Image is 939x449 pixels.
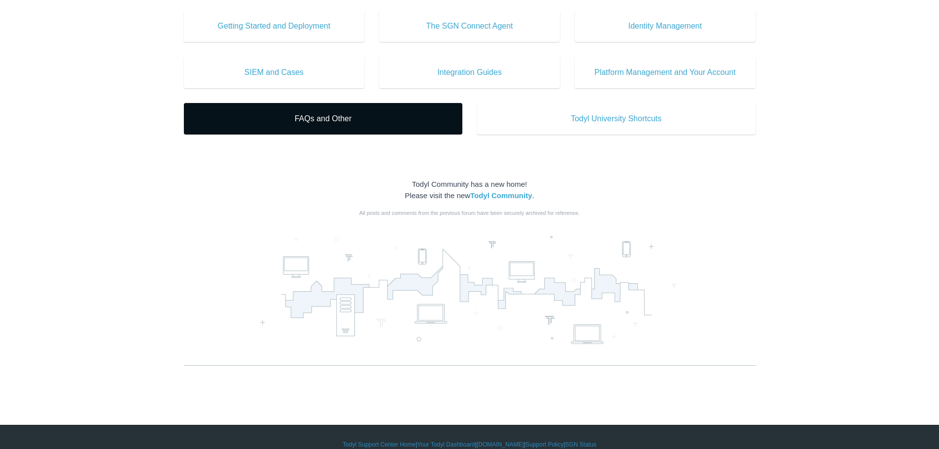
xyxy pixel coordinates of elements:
a: [DOMAIN_NAME] [477,440,524,449]
div: All posts and comments from the previous forum have been securely archived for reference. [184,209,756,217]
a: Todyl University Shortcuts [477,103,756,135]
div: | | | | [184,440,756,449]
span: FAQs and Other [199,113,448,125]
a: Platform Management and Your Account [575,57,756,88]
span: Integration Guides [394,67,545,78]
a: Your Todyl Dashboard [417,440,475,449]
a: Todyl Support Center Home [343,440,416,449]
span: Platform Management and Your Account [590,67,741,78]
a: Support Policy [525,440,563,449]
a: Identity Management [575,10,756,42]
a: SIEM and Cases [184,57,365,88]
a: Integration Guides [379,57,560,88]
span: Todyl University Shortcuts [492,113,741,125]
a: Todyl Community [470,191,532,200]
span: SIEM and Cases [199,67,350,78]
span: Getting Started and Deployment [199,20,350,32]
span: The SGN Connect Agent [394,20,545,32]
span: Identity Management [590,20,741,32]
a: Getting Started and Deployment [184,10,365,42]
a: The SGN Connect Agent [379,10,560,42]
div: Todyl Community has a new home! Please visit the new . [184,179,756,201]
a: SGN Status [565,440,596,449]
a: FAQs and Other [184,103,462,135]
